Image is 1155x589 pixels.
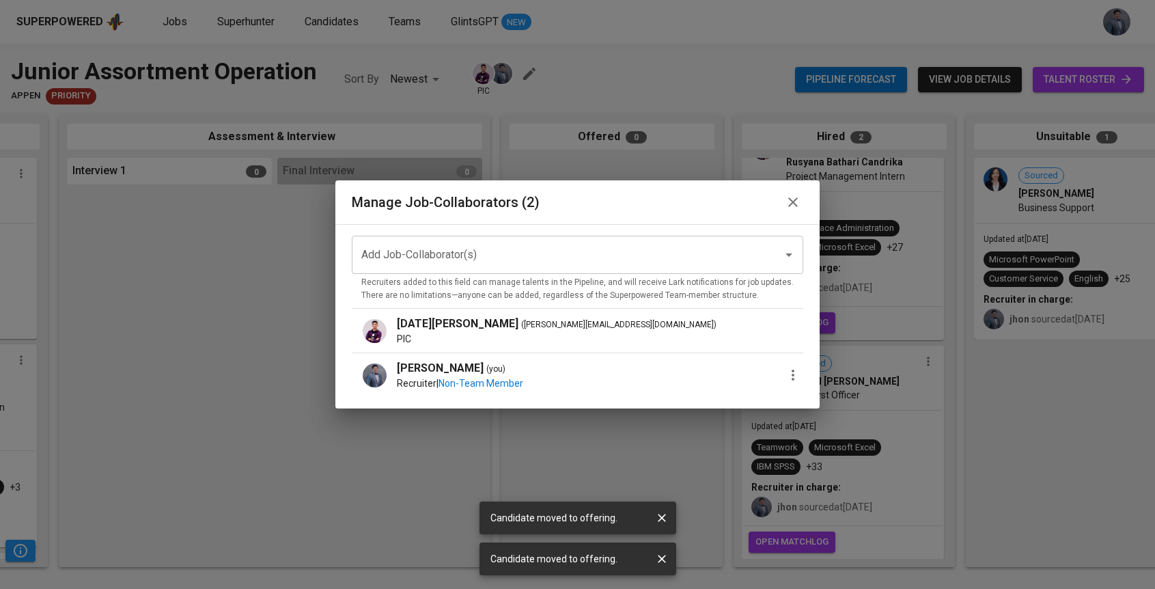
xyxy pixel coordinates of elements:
p: Recruiters added to this field can manage talents in the Pipeline, and will receive Lark notifica... [361,276,794,303]
h6: Manage Job-Collaborators (2) [352,191,540,213]
span: Non-Team Member [439,378,523,389]
p: PIC [397,332,803,346]
img: erwin@glints.com [363,319,387,343]
button: Open [779,245,798,264]
b: [DATE][PERSON_NAME] [397,317,518,330]
div: Candidate moved to offering. [490,547,617,571]
img: jhon@glints.com [363,364,387,387]
b: [PERSON_NAME] [397,361,484,374]
p: Recruiter | [397,376,803,390]
span: ( [PERSON_NAME][EMAIL_ADDRESS][DOMAIN_NAME] ) [521,318,716,332]
div: Candidate moved to offering. [490,506,617,530]
span: ( you ) [486,363,505,376]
